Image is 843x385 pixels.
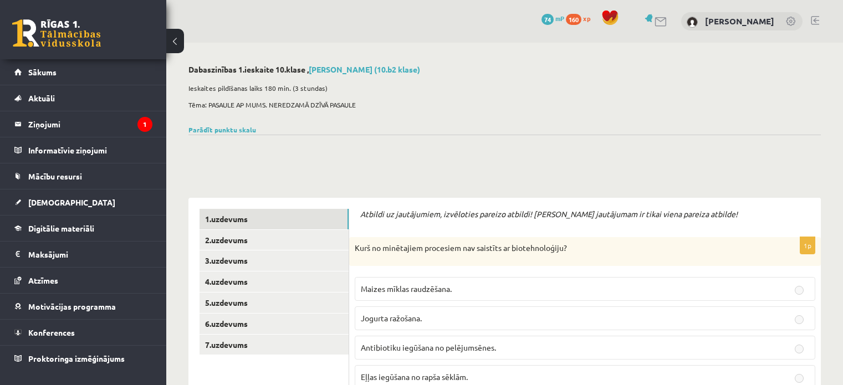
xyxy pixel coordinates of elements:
[14,59,152,85] a: Sākums
[14,215,152,241] a: Digitālie materiāli
[12,19,101,47] a: Rīgas 1. Tālmācības vidusskola
[687,17,698,28] img: Kamilla Volkova
[541,14,554,25] span: 74
[200,271,349,292] a: 4.uzdevums
[14,320,152,345] a: Konferences
[361,284,452,294] span: Maizes mīklas raudzēšana.
[795,345,804,353] input: Antibiotiku iegūšana no pelējumsēnes.
[28,327,75,337] span: Konferences
[28,93,55,103] span: Aktuāli
[200,250,349,271] a: 3.uzdevums
[14,189,152,215] a: [DEMOGRAPHIC_DATA]
[309,64,420,74] a: [PERSON_NAME] (10.b2 klase)
[14,294,152,319] a: Motivācijas programma
[28,275,58,285] span: Atzīmes
[355,243,760,254] p: Kurš no minētajiem procesiem nav saistīts ar biotehnoloģiju?
[200,230,349,250] a: 2.uzdevums
[360,209,738,219] em: Atbildi uz jautājumiem, izvēloties pareizo atbildi! [PERSON_NAME] jautājumam ir tikai viena parei...
[566,14,596,23] a: 160 xp
[28,197,115,207] span: [DEMOGRAPHIC_DATA]
[361,372,468,382] span: Eļļas iegūšana no rapša sēklām.
[188,125,256,134] a: Parādīt punktu skalu
[795,315,804,324] input: Jogurta ražošana.
[188,100,815,110] p: Tēma: PASAULE AP MUMS. NEREDZAMĀ DZĪVĀ PASAULE
[200,209,349,229] a: 1.uzdevums
[137,117,152,132] i: 1
[583,14,590,23] span: xp
[188,83,815,93] p: Ieskaites pildīšanas laiks 180 min. (3 stundas)
[795,374,804,383] input: Eļļas iegūšana no rapša sēklām.
[28,242,152,267] legend: Maksājumi
[14,111,152,137] a: Ziņojumi1
[28,137,152,163] legend: Informatīvie ziņojumi
[200,314,349,334] a: 6.uzdevums
[14,268,152,293] a: Atzīmes
[188,65,821,74] h2: Dabaszinības 1.ieskaite 10.klase ,
[566,14,581,25] span: 160
[200,292,349,313] a: 5.uzdevums
[541,14,564,23] a: 74 mP
[200,335,349,355] a: 7.uzdevums
[28,111,152,137] legend: Ziņojumi
[14,85,152,111] a: Aktuāli
[28,301,116,311] span: Motivācijas programma
[28,353,125,363] span: Proktoringa izmēģinājums
[28,67,57,77] span: Sākums
[361,313,422,323] span: Jogurta ražošana.
[555,14,564,23] span: mP
[28,223,94,233] span: Digitālie materiāli
[800,237,815,254] p: 1p
[14,137,152,163] a: Informatīvie ziņojumi
[14,163,152,189] a: Mācību resursi
[705,16,774,27] a: [PERSON_NAME]
[28,171,82,181] span: Mācību resursi
[361,342,496,352] span: Antibiotiku iegūšana no pelējumsēnes.
[14,242,152,267] a: Maksājumi
[14,346,152,371] a: Proktoringa izmēģinājums
[795,286,804,295] input: Maizes mīklas raudzēšana.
